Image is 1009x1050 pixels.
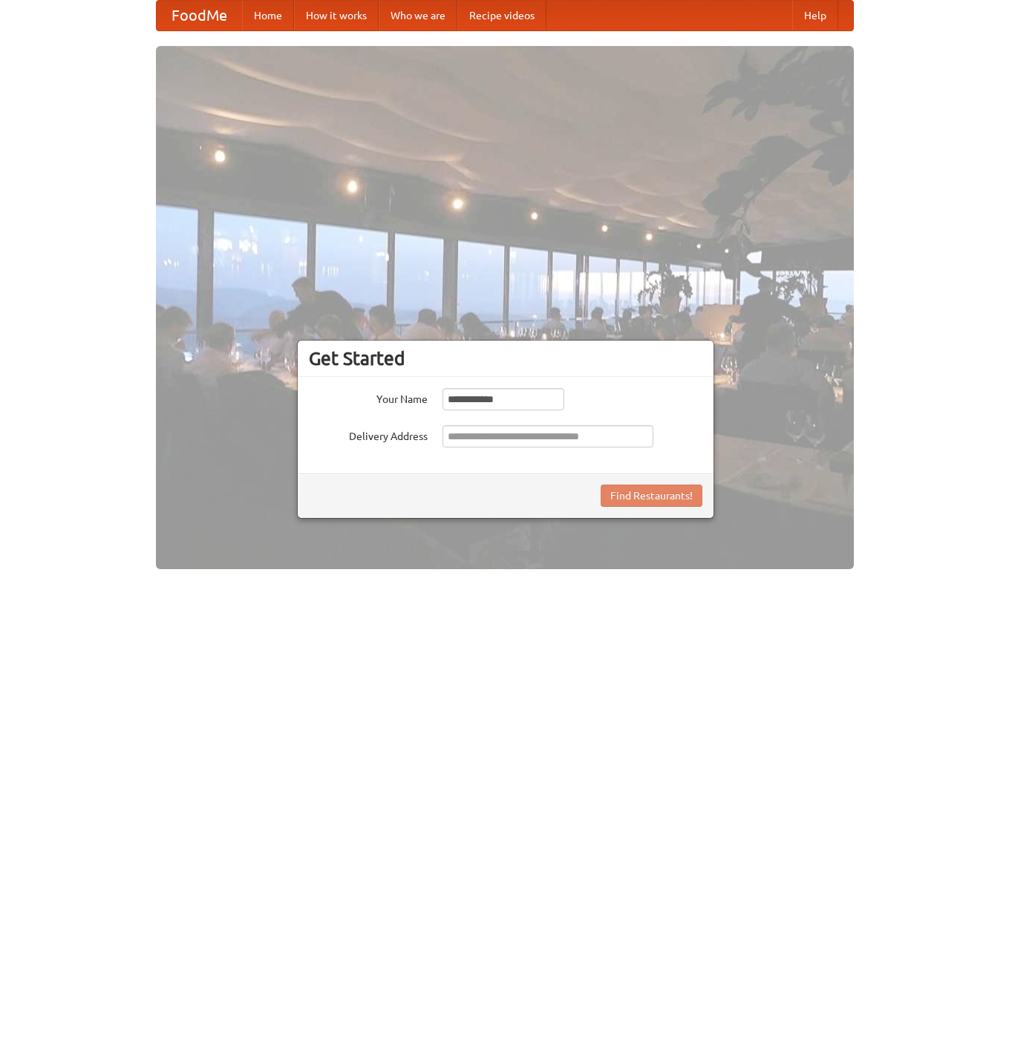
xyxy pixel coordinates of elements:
[309,425,428,444] label: Delivery Address
[379,1,457,30] a: Who we are
[309,388,428,407] label: Your Name
[294,1,379,30] a: How it works
[309,347,702,370] h3: Get Started
[457,1,546,30] a: Recipe videos
[601,485,702,507] button: Find Restaurants!
[157,1,242,30] a: FoodMe
[242,1,294,30] a: Home
[792,1,838,30] a: Help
